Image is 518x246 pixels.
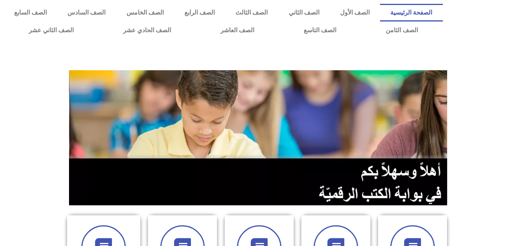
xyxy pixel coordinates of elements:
[174,4,225,21] a: الصف الرابع
[380,4,442,21] a: الصفحة الرئيسية
[4,21,98,39] a: الصف الثاني عشر
[225,4,278,21] a: الصف الثالث
[116,4,174,21] a: الصف الخامس
[279,21,361,39] a: الصف التاسع
[98,21,196,39] a: الصف الحادي عشر
[57,4,116,21] a: الصف السادس
[4,4,57,21] a: الصف السابع
[361,21,442,39] a: الصف الثامن
[278,4,330,21] a: الصف الثاني
[196,21,279,39] a: الصف العاشر
[330,4,380,21] a: الصف الأول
